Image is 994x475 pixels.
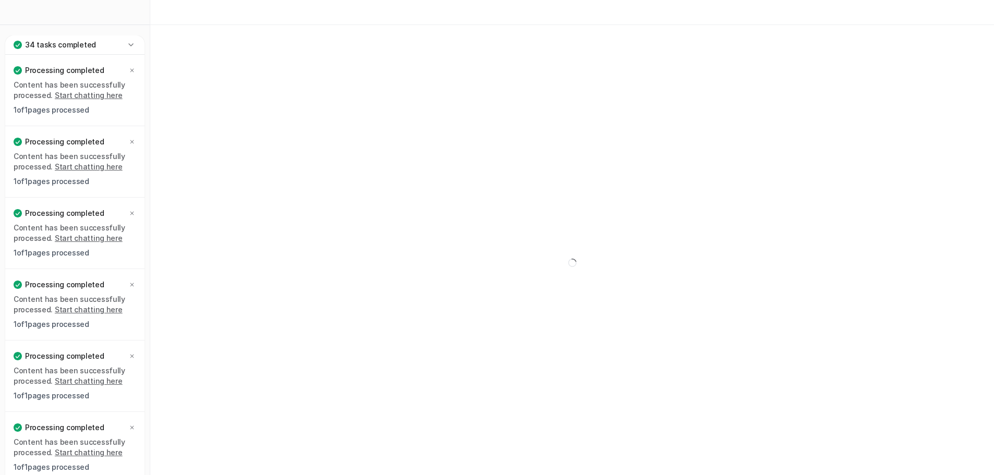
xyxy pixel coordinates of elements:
a: Start chatting here [55,162,123,171]
p: Content has been successfully processed. [14,80,136,101]
p: Processing completed [25,65,104,76]
a: Start chatting here [55,376,123,385]
a: Chat [4,31,146,46]
p: 1 of 1 pages processed [14,462,136,472]
p: Content has been successfully processed. [14,437,136,458]
p: 1 of 1 pages processed [14,319,136,330]
p: 1 of 1 pages processed [14,105,136,115]
a: Start chatting here [55,448,123,457]
p: Processing completed [25,208,104,218]
p: 1 of 1 pages processed [14,176,136,187]
p: Content has been successfully processed. [14,151,136,172]
a: Start chatting here [55,234,123,242]
p: Content has been successfully processed. [14,223,136,243]
p: 1 of 1 pages processed [14,391,136,401]
p: Content has been successfully processed. [14,366,136,386]
p: Content has been successfully processed. [14,294,136,315]
p: Processing completed [25,422,104,433]
a: Start chatting here [55,91,123,100]
p: Processing completed [25,137,104,147]
p: 1 of 1 pages processed [14,248,136,258]
a: Start chatting here [55,305,123,314]
p: 34 tasks completed [25,40,96,50]
p: Processing completed [25,279,104,290]
p: Processing completed [25,351,104,361]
